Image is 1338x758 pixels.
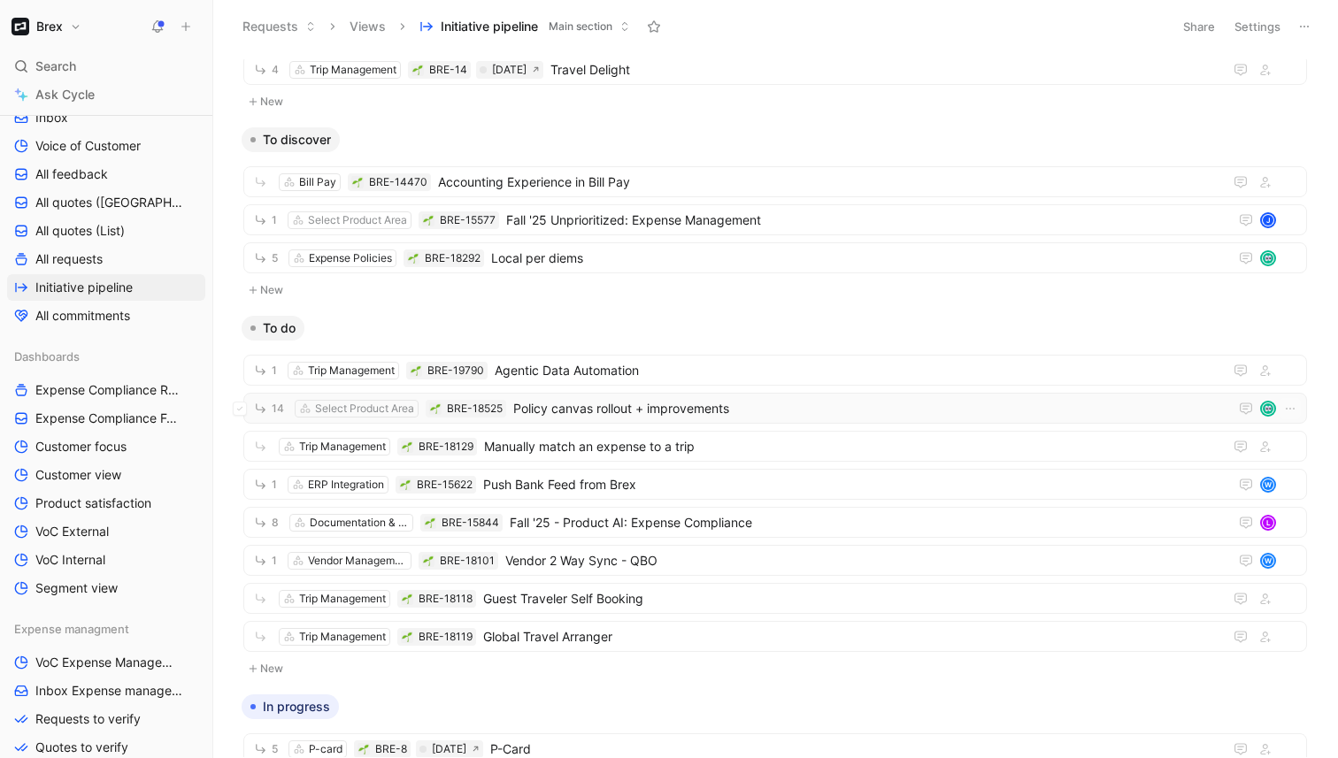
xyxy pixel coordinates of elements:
[7,14,86,39] button: BrexBrex
[263,698,330,716] span: In progress
[401,440,413,453] div: 🌱
[299,438,386,456] div: Trip Management
[250,549,281,571] button: 1
[310,514,409,532] div: Documentation & Compliance
[425,517,435,528] img: 🌱
[549,18,612,35] span: Main section
[242,91,1309,112] button: New
[429,61,467,79] div: BRE-14
[263,319,296,337] span: To do
[315,400,414,417] div: Select Product Area
[35,739,128,756] span: Quotes to verify
[299,173,336,191] div: Bill Pay
[401,593,413,605] div: 🌱
[7,302,205,329] a: All commitments
[7,161,205,188] a: All feedback
[491,248,1221,269] span: Local per diems
[7,706,205,732] a: Requests to verify
[7,343,205,370] div: Dashboards
[410,364,422,377] div: 🌱
[411,365,421,376] img: 🌱
[7,104,205,131] a: Inbox
[429,402,442,415] button: 🌱
[35,494,151,512] span: Product satisfaction
[35,279,133,296] span: Initiative pipeline
[7,547,205,573] a: VoC Internal
[308,362,395,379] div: Trip Management
[375,740,407,758] div: BRE-8
[7,405,205,432] a: Expense Compliance Feedback
[14,620,129,638] span: Expense managment
[7,71,205,329] div: Main sectionInboxVoice of CustomerAll feedbackAll quotes ([GEOGRAPHIC_DATA])All quotes (List)All ...
[7,218,205,244] a: All quotes (List)
[263,131,331,149] span: To discover
[422,214,434,226] button: 🌱
[7,649,205,676] a: VoC Expense Management
[7,518,205,545] a: VoC External
[299,590,386,608] div: Trip Management
[483,588,1216,609] span: Guest Traveler Self Booking
[408,253,419,264] img: 🌱
[492,61,527,79] div: [DATE]
[35,307,130,325] span: All commitments
[35,466,121,484] span: Customer view
[35,250,103,268] span: All requests
[1262,214,1274,226] div: J
[424,517,436,529] button: 🌱
[442,514,499,532] div: BRE-15844
[402,593,412,604] img: 🌱
[441,18,538,35] span: Initiative pipeline
[422,555,434,567] button: 🌱
[423,555,434,566] img: 🌱
[272,479,277,490] span: 1
[550,59,1216,80] span: Travel Delight
[411,64,424,76] button: 🌱
[440,552,495,570] div: BRE-18101
[7,81,205,108] a: Ask Cycle
[35,56,76,77] span: Search
[250,58,282,80] button: 4
[242,127,340,152] button: To discover
[495,360,1216,381] span: Agentic Data Automation
[242,658,1309,679] button: New
[430,403,441,414] img: 🌱
[35,84,95,105] span: Ask Cycle
[7,462,205,488] a: Customer view
[402,632,412,642] img: 🌱
[506,210,1221,231] span: Fall '25 Unprioritized: Expense Management
[7,575,205,601] a: Segment view
[7,490,205,517] a: Product satisfaction
[483,626,1216,647] span: Global Travel Arranger
[1262,252,1274,264] img: avatar
[7,189,205,216] a: All quotes ([GEOGRAPHIC_DATA])
[272,365,277,376] span: 1
[400,479,411,490] img: 🌱
[399,479,411,491] div: 🌱
[250,209,281,231] button: 1
[35,654,181,671] span: VoC Expense Management
[242,279,1309,301] button: New
[243,355,1307,386] a: 1Trip Management🌱BRE-19790Agentic Data Automation
[423,215,434,226] img: 🌱
[35,682,182,700] span: Inbox Expense management
[243,393,1307,424] a: 14Select Product Area🌱BRE-18525Policy canvas rollout + improvementsavatar
[417,476,473,494] div: BRE-15622
[243,583,1307,614] a: Trip Management🌱BRE-18118Guest Traveler Self Booking
[1262,517,1274,529] div: L
[35,109,68,126] span: Inbox
[272,744,278,754] span: 5
[407,252,419,264] button: 🌱
[438,172,1216,193] span: Accounting Experience in Bill Pay
[308,476,384,494] div: ERP Integration
[358,743,370,755] div: 🌱
[7,274,205,301] a: Initiative pipeline
[513,398,1221,419] span: Policy canvas rollout + improvements
[35,137,141,155] span: Voice of Customer
[7,53,205,80] div: Search
[299,628,386,646] div: Trip Management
